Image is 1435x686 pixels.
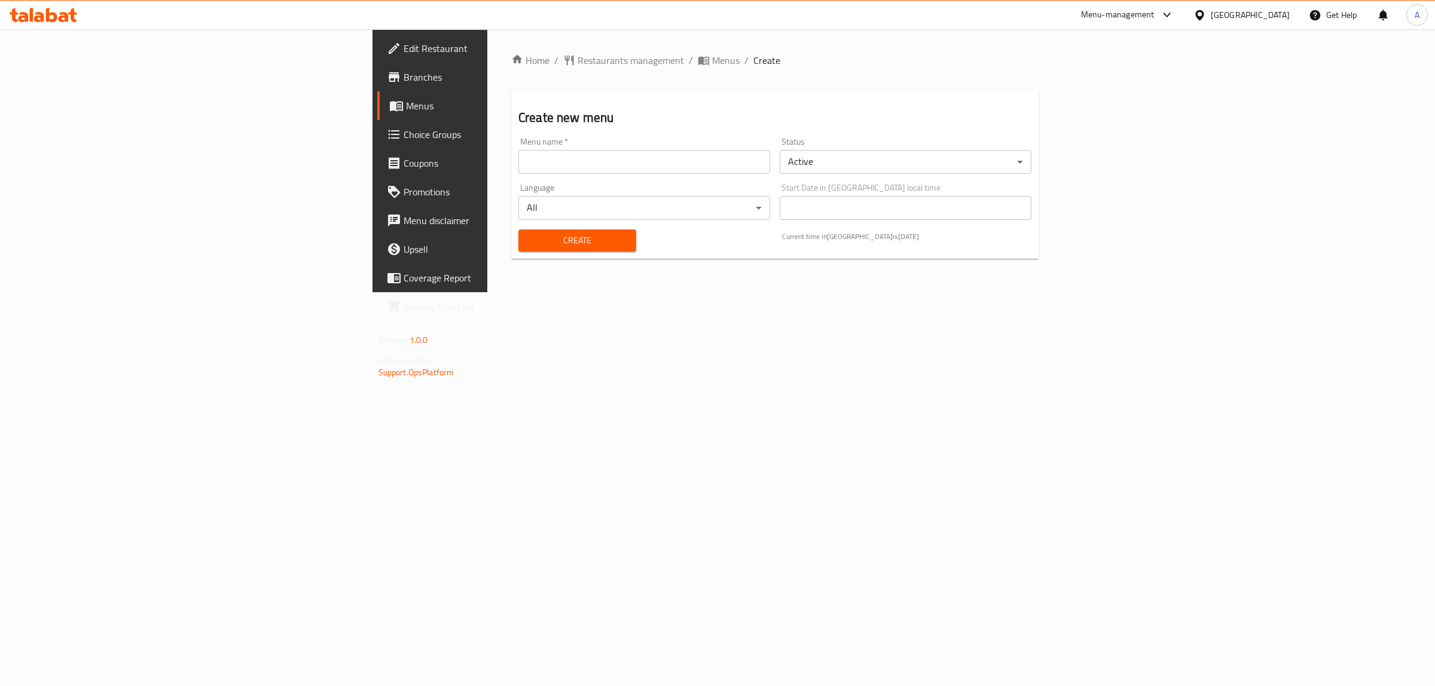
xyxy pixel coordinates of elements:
[744,53,749,68] li: /
[377,264,612,292] a: Coverage Report
[1211,8,1290,22] div: [GEOGRAPHIC_DATA]
[404,70,603,84] span: Branches
[753,53,780,68] span: Create
[518,109,1031,127] h2: Create new menu
[404,127,603,142] span: Choice Groups
[404,156,603,170] span: Coupons
[518,150,770,174] input: Please enter Menu name
[377,177,612,206] a: Promotions
[689,53,693,68] li: /
[518,196,770,220] div: All
[698,53,740,68] a: Menus
[406,99,603,113] span: Menus
[528,233,627,248] span: Create
[780,150,1031,174] div: Active
[578,53,684,68] span: Restaurants management
[377,149,612,177] a: Coupons
[410,332,428,348] span: 1.0.0
[404,213,603,228] span: Menu disclaimer
[378,332,408,348] span: Version:
[377,63,612,91] a: Branches
[377,91,612,120] a: Menus
[404,271,603,285] span: Coverage Report
[404,185,603,199] span: Promotions
[378,365,454,380] a: Support.OpsPlatform
[377,292,612,321] a: Grocery Checklist
[518,229,636,252] button: Create
[511,53,1039,68] nav: breadcrumb
[404,299,603,314] span: Grocery Checklist
[1081,8,1155,22] div: Menu-management
[404,242,603,256] span: Upsell
[377,120,612,149] a: Choice Groups
[1415,8,1419,22] span: A
[563,53,684,68] a: Restaurants management
[377,206,612,235] a: Menu disclaimer
[378,353,433,368] span: Get support on:
[377,235,612,264] a: Upsell
[404,41,603,56] span: Edit Restaurant
[712,53,740,68] span: Menus
[377,34,612,63] a: Edit Restaurant
[782,231,1031,242] p: Current time in [GEOGRAPHIC_DATA] is [DATE]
